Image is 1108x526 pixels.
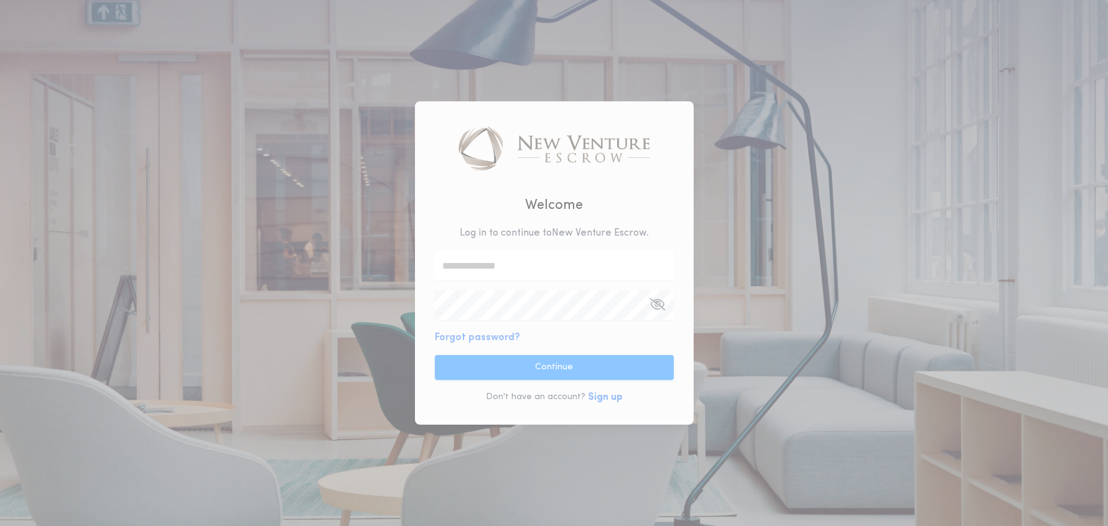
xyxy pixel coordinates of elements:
[525,195,583,216] h2: Welcome
[435,330,520,345] button: Forgot password?
[460,226,649,241] p: Log in to continue to New Venture Escrow .
[486,391,585,404] p: Don't have an account?
[588,390,623,405] button: Sign up
[435,355,674,380] button: Continue
[459,126,649,170] img: logo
